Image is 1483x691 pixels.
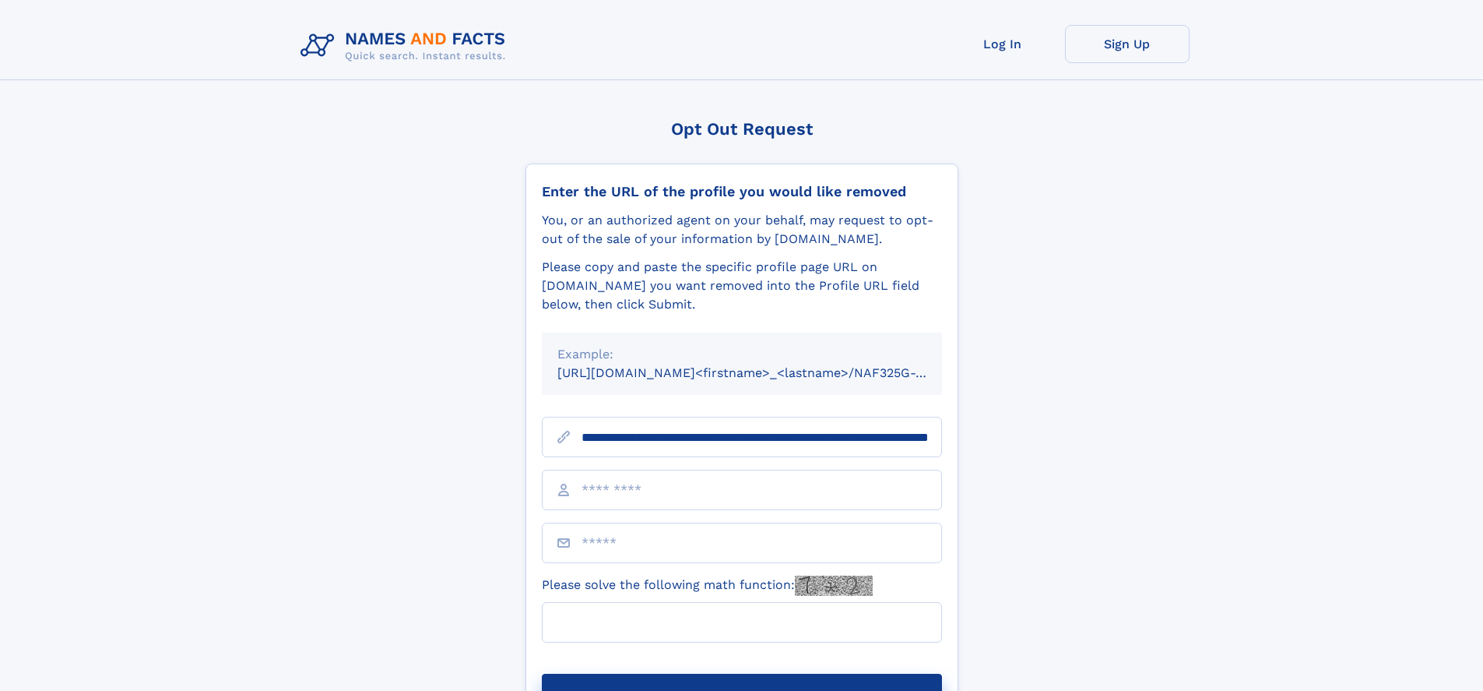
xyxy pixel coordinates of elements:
[542,576,873,596] label: Please solve the following math function:
[940,25,1065,63] a: Log In
[294,25,518,67] img: Logo Names and Facts
[542,211,942,249] div: You, or an authorized agent on your behalf, may request to opt-out of the sale of your informatio...
[542,183,942,200] div: Enter the URL of the profile you would like removed
[1065,25,1190,63] a: Sign Up
[525,119,958,139] div: Opt Out Request
[557,365,972,380] small: [URL][DOMAIN_NAME]<firstname>_<lastname>/NAF325G-xxxxxxxx
[542,258,942,314] div: Please copy and paste the specific profile page URL on [DOMAIN_NAME] you want removed into the Pr...
[557,345,926,364] div: Example:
